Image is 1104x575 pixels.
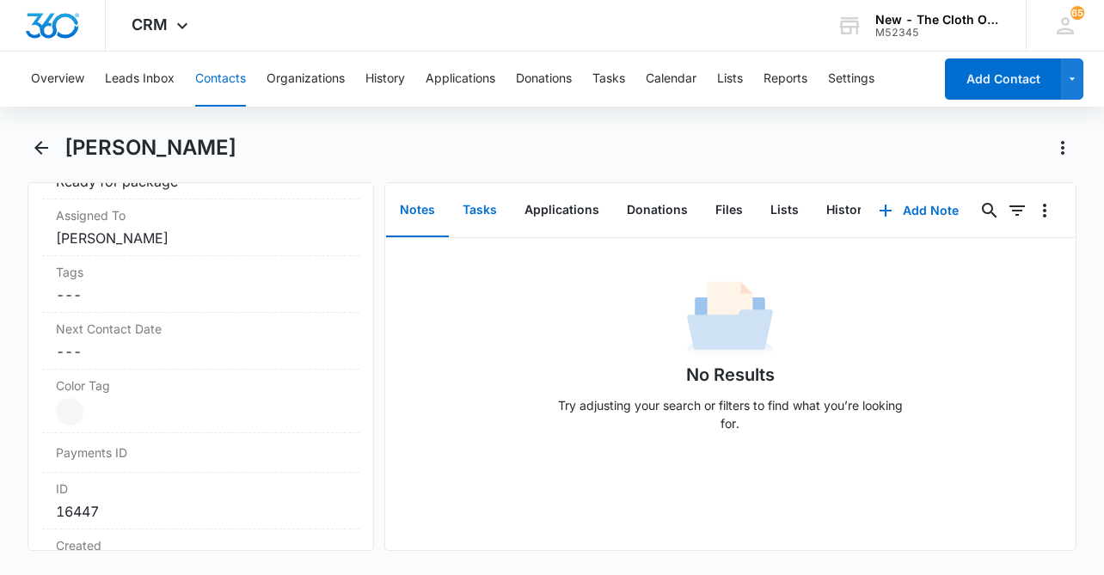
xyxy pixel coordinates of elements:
[267,52,345,107] button: Organizations
[64,135,236,161] h1: [PERSON_NAME]
[828,52,874,107] button: Settings
[717,52,743,107] button: Lists
[56,228,346,248] dd: [PERSON_NAME]
[42,370,359,433] div: Color Tag
[813,184,883,237] button: History
[56,480,346,498] dt: ID
[42,433,359,473] div: Payments ID
[56,263,346,281] label: Tags
[42,473,359,529] div: ID16447
[516,52,572,107] button: Donations
[42,199,359,256] div: Assigned To[PERSON_NAME]
[386,184,449,237] button: Notes
[646,52,696,107] button: Calendar
[31,52,84,107] button: Overview
[862,190,976,231] button: Add Note
[56,284,346,305] dd: ---
[28,134,54,162] button: Back
[757,184,813,237] button: Lists
[686,362,775,388] h1: No Results
[42,256,359,313] div: Tags---
[875,27,1001,39] div: account id
[1003,197,1031,224] button: Filters
[56,443,128,462] dt: Payments ID
[56,206,346,224] label: Assigned To
[549,396,911,432] p: Try adjusting your search or filters to find what you’re looking for.
[449,184,511,237] button: Tasks
[976,197,1003,224] button: Search...
[613,184,702,237] button: Donations
[511,184,613,237] button: Applications
[426,52,495,107] button: Applications
[1031,197,1058,224] button: Overflow Menu
[56,320,346,338] label: Next Contact Date
[945,58,1061,100] button: Add Contact
[56,501,346,522] dd: 16447
[132,15,168,34] span: CRM
[56,341,346,362] dd: ---
[195,52,246,107] button: Contacts
[1070,6,1084,20] div: notifications count
[687,276,773,362] img: No Data
[875,13,1001,27] div: account name
[592,52,625,107] button: Tasks
[56,536,346,554] dt: Created
[365,52,405,107] button: History
[702,184,757,237] button: Files
[105,52,175,107] button: Leads Inbox
[42,313,359,370] div: Next Contact Date---
[56,376,346,395] label: Color Tag
[764,52,807,107] button: Reports
[1049,134,1076,162] button: Actions
[1070,6,1084,20] span: 65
